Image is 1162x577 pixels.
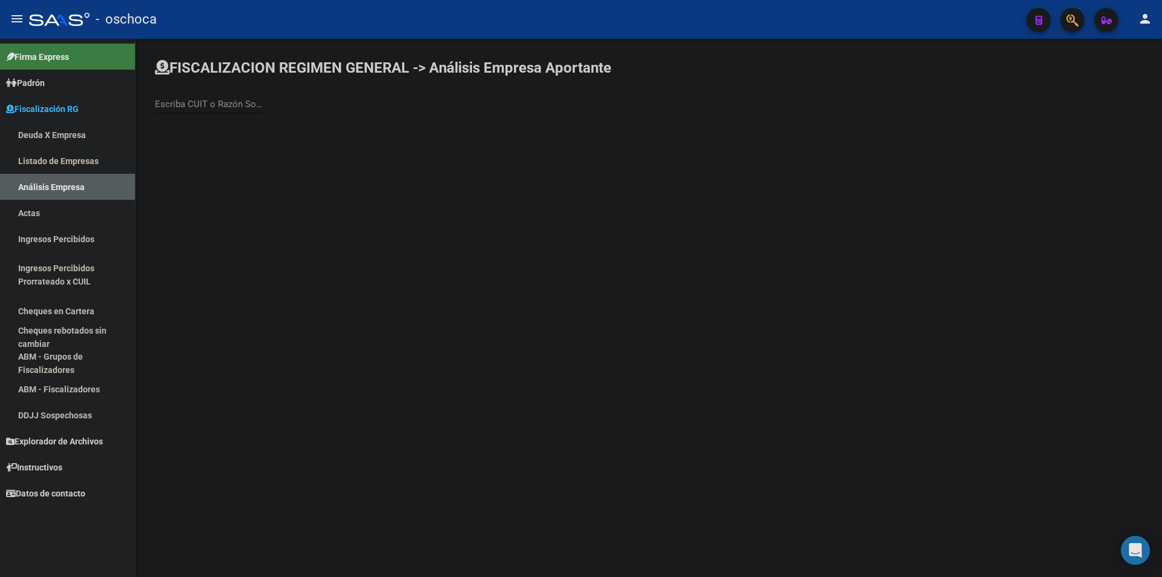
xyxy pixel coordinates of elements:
mat-icon: person [1138,12,1152,26]
span: Datos de contacto [6,487,85,500]
span: Explorador de Archivos [6,435,103,448]
h1: FISCALIZACION REGIMEN GENERAL -> Análisis Empresa Aportante [155,58,611,77]
mat-icon: menu [10,12,24,26]
span: Fiscalización RG [6,102,79,116]
span: Firma Express [6,50,69,64]
span: Instructivos [6,461,62,474]
div: Open Intercom Messenger [1121,536,1150,565]
span: - oschoca [96,6,157,33]
span: Padrón [6,76,45,90]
